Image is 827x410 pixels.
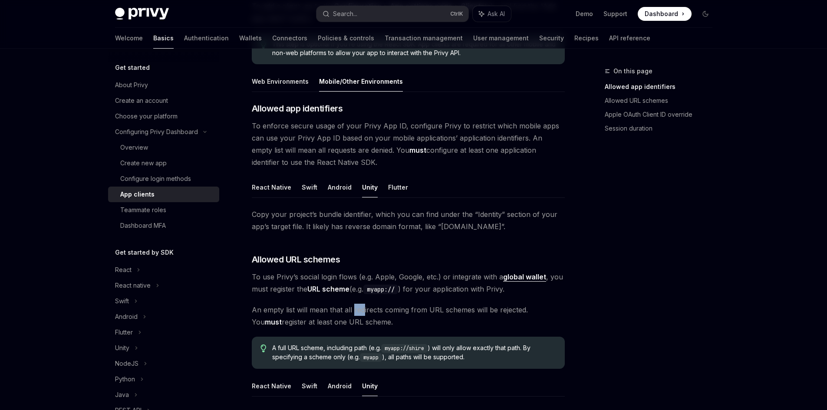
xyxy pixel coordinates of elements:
[115,390,129,400] div: Java
[115,265,132,275] div: React
[239,28,262,49] a: Wallets
[252,102,343,115] span: Allowed app identifiers
[272,344,556,362] span: A full URL scheme, including path (e.g. ) will only allow exactly that path. By specifying a sche...
[120,220,166,231] div: Dashboard MFA
[115,28,143,49] a: Welcome
[613,66,652,76] span: On this page
[360,353,382,362] code: myapp
[409,146,426,154] strong: must
[115,127,198,137] div: Configuring Privy Dashboard
[252,271,565,295] span: To use Privy’s social login flows (e.g. Apple, Google, etc.) or integrate with a , you must regis...
[362,376,378,396] button: Unity
[115,80,148,90] div: About Privy
[603,10,627,18] a: Support
[108,202,219,218] a: Teammate roles
[108,218,219,233] a: Dashboard MFA
[252,177,291,197] button: React Native
[265,318,282,326] strong: must
[450,10,463,17] span: Ctrl K
[316,6,468,22] button: Search...CtrlK
[333,9,357,19] div: Search...
[252,208,565,233] span: Copy your project’s bundle identifier, which you can find under the “Identity” section of your ap...
[638,7,692,21] a: Dashboard
[115,312,138,322] div: Android
[115,62,150,73] h5: Get started
[605,80,719,94] a: Allowed app identifiers
[108,77,219,93] a: About Privy
[120,158,167,168] div: Create new app
[260,344,267,352] svg: Tip
[576,10,593,18] a: Demo
[473,28,529,49] a: User management
[272,28,307,49] a: Connectors
[115,247,174,258] h5: Get started by SDK
[385,28,463,49] a: Transaction management
[108,171,219,187] a: Configure login methods
[318,28,374,49] a: Policies & controls
[539,28,564,49] a: Security
[115,296,129,306] div: Swift
[120,189,155,200] div: App clients
[328,177,352,197] button: Android
[115,95,168,106] div: Create an account
[388,177,408,197] button: Flutter
[115,343,129,353] div: Unity
[363,285,398,294] code: myapp://
[605,94,719,108] a: Allowed URL schemes
[699,7,712,21] button: Toggle dark mode
[115,111,178,121] div: Choose your platform
[184,28,229,49] a: Authentication
[120,174,191,184] div: Configure login methods
[108,155,219,171] a: Create new app
[115,327,133,338] div: Flutter
[302,177,317,197] button: Swift
[362,177,378,197] button: Unity
[605,108,719,121] a: Apple OAuth Client ID override
[252,71,309,92] button: Web Environments
[488,10,505,18] span: Ask AI
[503,272,546,282] a: global wallet
[120,142,148,153] div: Overview
[115,280,151,291] div: React native
[108,140,219,155] a: Overview
[153,28,174,49] a: Basics
[328,376,352,396] button: Android
[605,121,719,135] a: Session duration
[252,376,291,396] button: React Native
[115,8,169,20] img: dark logo
[120,205,166,215] div: Teammate roles
[319,71,403,92] button: Mobile/Other Environments
[108,108,219,124] a: Choose your platform
[473,6,511,22] button: Ask AI
[302,376,317,396] button: Swift
[108,187,219,202] a: App clients
[108,93,219,108] a: Create an account
[645,10,678,18] span: Dashboard
[115,358,138,369] div: NodeJS
[381,344,428,353] code: myapp://shire
[272,40,556,57] span: This step is optional if you’re using the React SDK. App clients are required for all other mobil...
[252,253,340,266] span: Allowed URL schemes
[252,120,565,168] span: To enforce secure usage of your Privy App ID, configure Privy to restrict which mobile apps can u...
[609,28,650,49] a: API reference
[252,304,565,328] span: An empty list will mean that all redirects coming from URL schemes will be rejected. You register...
[115,374,135,384] div: Python
[307,285,349,293] strong: URL scheme
[574,28,599,49] a: Recipes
